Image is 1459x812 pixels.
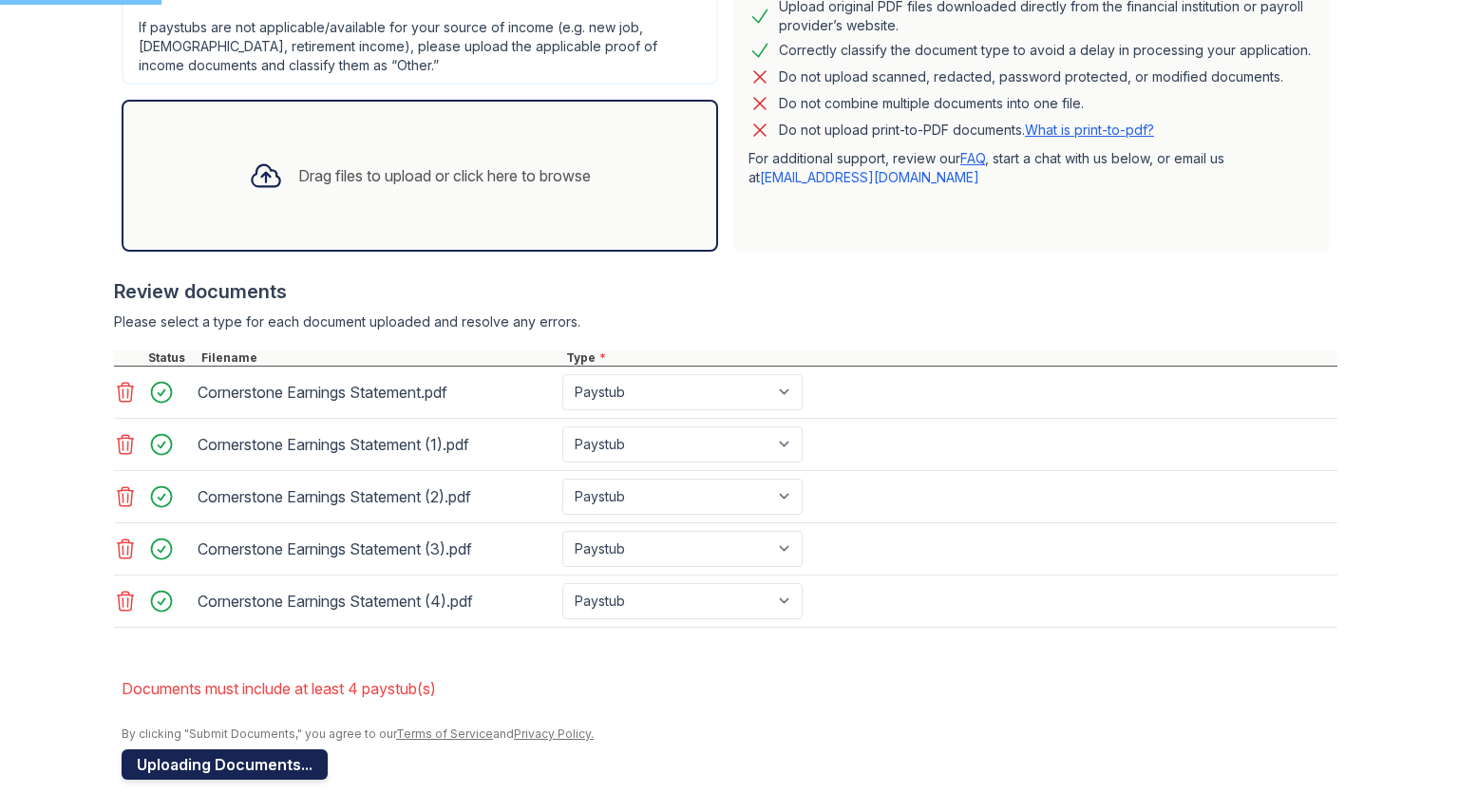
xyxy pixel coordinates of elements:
div: Type [562,350,1337,366]
div: Do not upload scanned, redacted, password protected, or modified documents. [779,66,1283,88]
p: For additional support, review our , start a chat with us below, or email us at [748,149,1315,187]
div: Please select a type for each document uploaded and resolve any errors. [114,312,1337,331]
a: FAQ [960,150,985,166]
div: Correctly classify the document type to avoid a delay in processing your application. [779,39,1311,62]
div: Review documents [114,278,1337,305]
button: Uploading Documents... [122,749,328,780]
div: Drag files to upload or click here to browse [298,164,591,187]
div: Cornerstone Earnings Statement (3).pdf [198,534,555,564]
div: By clicking "Submit Documents," you agree to our and [122,727,1337,742]
div: Do not combine multiple documents into one file. [779,92,1084,115]
div: Cornerstone Earnings Statement (4).pdf [198,586,555,616]
li: Documents must include at least 4 paystub(s) [122,670,1337,708]
a: Terms of Service [396,727,493,741]
a: [EMAIL_ADDRESS][DOMAIN_NAME] [760,169,979,185]
div: Cornerstone Earnings Statement.pdf [198,377,555,407]
div: Cornerstone Earnings Statement (2).pdf [198,482,555,512]
a: What is print-to-pdf? [1025,122,1154,138]
p: Do not upload print-to-PDF documents. [779,121,1154,140]
div: Filename [198,350,562,366]
div: Status [144,350,198,366]
a: Privacy Policy. [514,727,594,741]
div: Cornerstone Earnings Statement (1).pdf [198,429,555,460]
